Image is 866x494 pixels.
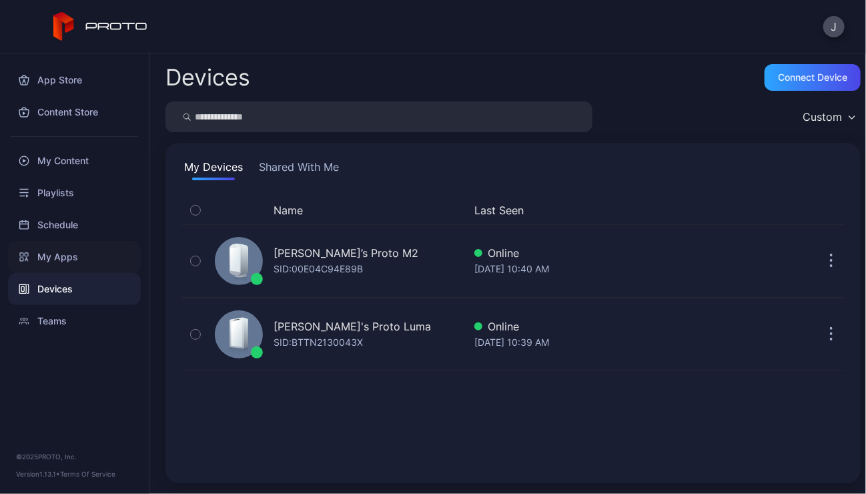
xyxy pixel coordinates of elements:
div: Custom [803,110,842,123]
a: App Store [8,64,141,96]
div: © 2025 PROTO, Inc. [16,451,133,462]
div: SID: 00E04C94E89B [274,261,363,277]
div: Options [818,202,845,218]
div: Update Device [682,202,802,218]
div: Online [474,318,677,334]
a: Devices [8,273,141,305]
div: [DATE] 10:39 AM [474,334,677,350]
button: Shared With Me [256,159,342,180]
button: Connect device [765,64,861,91]
div: [PERSON_NAME]’s Proto M2 [274,245,418,261]
div: Connect device [778,72,847,83]
button: My Devices [181,159,246,180]
a: Content Store [8,96,141,128]
h2: Devices [165,65,250,89]
button: Name [274,202,303,218]
div: Online [474,245,677,261]
span: Version 1.13.1 • [16,470,60,478]
button: Last Seen [474,202,671,218]
a: My Apps [8,241,141,273]
button: J [823,16,845,37]
a: Teams [8,305,141,337]
a: Playlists [8,177,141,209]
button: Custom [796,101,861,132]
a: Schedule [8,209,141,241]
a: Terms Of Service [60,470,115,478]
div: [DATE] 10:40 AM [474,261,677,277]
div: SID: BTTN2130043X [274,334,363,350]
div: [PERSON_NAME]'s Proto Luma [274,318,431,334]
a: My Content [8,145,141,177]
